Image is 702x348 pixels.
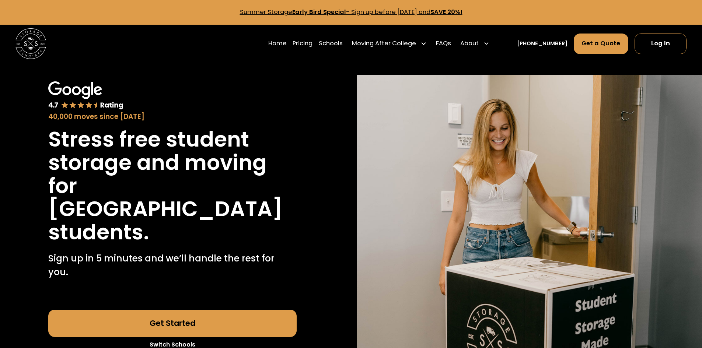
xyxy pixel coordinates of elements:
a: Summer StorageEarly Bird Special- Sign up before [DATE] andSAVE 20%! [240,8,462,16]
a: Home [268,33,287,54]
strong: SAVE 20%! [430,8,462,16]
a: FAQs [436,33,451,54]
h1: students. [48,221,149,244]
strong: Early Bird Special [292,8,346,16]
a: [PHONE_NUMBER] [517,40,567,48]
h1: Stress free student storage and moving for [48,128,297,197]
img: Google 4.7 star rating [48,81,123,110]
img: Storage Scholars main logo [15,28,46,59]
a: Schools [319,33,343,54]
div: 40,000 moves since [DATE] [48,112,297,122]
a: Get a Quote [574,34,629,54]
p: Sign up in 5 minutes and we’ll handle the rest for you. [48,252,297,279]
a: Get Started [48,310,297,337]
a: Pricing [293,33,312,54]
div: Moving After College [352,39,416,48]
div: About [460,39,479,48]
a: Log In [635,34,687,54]
h1: [GEOGRAPHIC_DATA] [48,197,283,221]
